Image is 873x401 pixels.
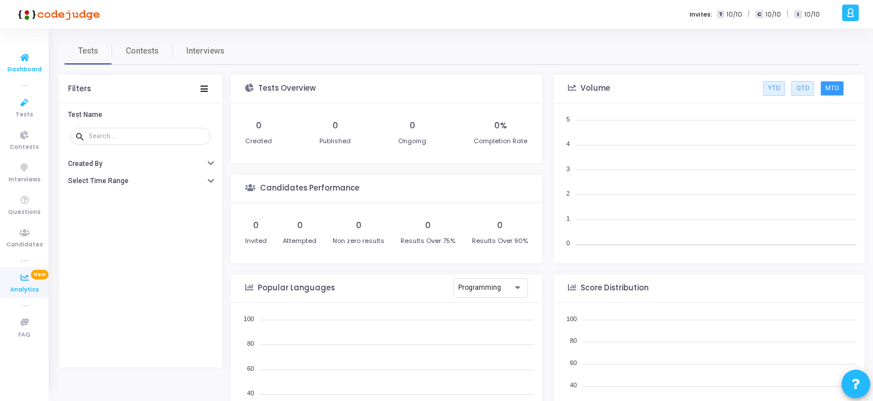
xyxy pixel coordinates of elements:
[9,175,41,185] span: Interviews
[333,120,338,132] div: 0
[474,136,527,146] div: Completion Rate
[247,364,254,371] tspan: 60
[791,81,814,96] button: QTD
[763,81,785,96] button: YTD
[68,84,91,94] div: Filters
[566,240,570,246] tspan: 0
[283,236,317,246] div: Attempted
[247,390,254,396] tspan: 40
[68,160,102,168] h6: Created By
[410,120,415,132] div: 0
[566,165,570,172] tspan: 3
[247,340,254,347] tspan: 80
[256,120,262,132] div: 0
[580,283,648,293] h3: Score Distribution
[727,10,742,19] span: 10/10
[356,220,362,232] div: 0
[59,155,222,172] button: Created By
[68,177,129,185] h6: Select Time Range
[59,106,222,124] button: Test Name
[398,136,426,146] div: Ongoing
[319,136,351,146] div: Published
[566,115,570,122] tspan: 5
[89,133,206,140] input: Search...
[794,10,802,19] span: I
[554,274,865,303] kt-portlet-header: Score Distribution
[787,8,788,20] span: |
[258,283,335,293] h3: Popular Languages
[497,220,503,232] div: 0
[245,236,267,246] div: Invited
[7,65,42,75] span: Dashboard
[570,359,576,366] tspan: 60
[15,110,33,120] span: Tests
[472,236,528,246] div: Results Over 90%
[333,236,385,246] div: Non zero results
[260,184,359,193] h3: Candidates Performance
[804,10,820,19] span: 10/10
[258,84,316,93] h3: Tests Overview
[748,8,750,20] span: |
[458,283,501,291] span: Programming
[766,10,781,19] span: 10/10
[494,120,507,132] div: 0%
[690,10,712,19] label: Invites:
[6,240,43,250] span: Candidates
[75,131,89,141] mat-icon: search
[78,45,98,57] span: Tests
[253,220,259,232] div: 0
[59,172,222,190] button: Select Time Range
[566,214,570,221] tspan: 1
[245,136,272,146] div: Created
[566,190,570,197] tspan: 2
[231,175,542,203] kt-portlet-header: Candidates Performance
[10,285,39,295] span: Analytics
[14,3,100,26] img: logo
[566,315,576,322] tspan: 100
[566,140,570,147] tspan: 4
[231,274,542,303] kt-portlet-header: Popular Languages
[126,45,159,57] span: Contests
[820,81,844,96] button: MTD
[554,75,865,103] kt-portlet-header: Volume
[18,330,30,340] span: FAQ
[8,208,41,217] span: Questions
[755,10,763,19] span: C
[717,10,724,19] span: T
[186,45,225,57] span: Interviews
[10,143,39,152] span: Contests
[580,84,610,93] h3: Volume
[425,220,431,232] div: 0
[297,220,303,232] div: 0
[570,381,576,388] tspan: 40
[243,315,254,322] tspan: 100
[68,111,102,119] h6: Test Name
[570,337,576,344] tspan: 80
[31,270,49,280] span: New
[401,236,455,246] div: Results Over 75%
